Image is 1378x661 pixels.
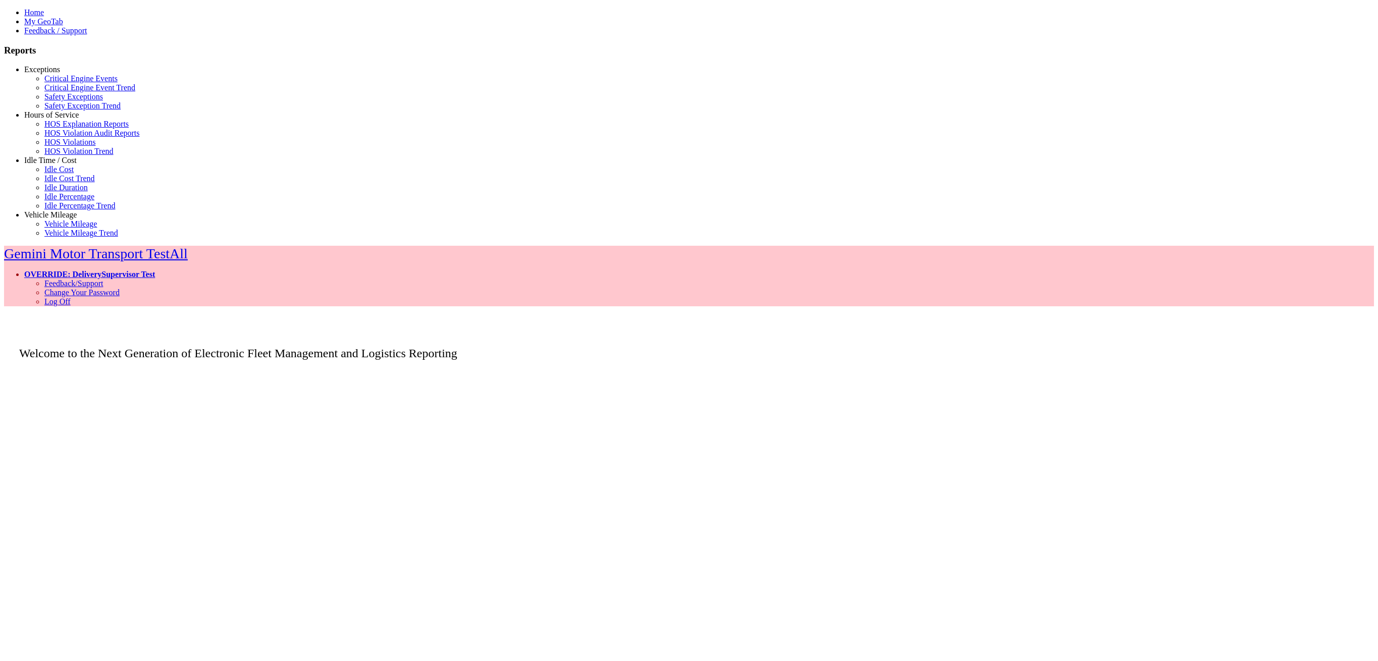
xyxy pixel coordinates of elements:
[4,45,1374,56] h3: Reports
[44,297,71,306] a: Log Off
[24,210,77,219] a: Vehicle Mileage
[24,270,155,279] a: OVERRIDE: DeliverySupervisor Test
[44,83,135,92] a: Critical Engine Event Trend
[44,138,95,146] a: HOS Violations
[44,129,140,137] a: HOS Violation Audit Reports
[4,332,1374,360] p: Welcome to the Next Generation of Electronic Fleet Management and Logistics Reporting
[44,229,118,237] a: Vehicle Mileage Trend
[44,201,115,210] a: Idle Percentage Trend
[24,26,87,35] a: Feedback / Support
[44,174,95,183] a: Idle Cost Trend
[44,192,94,201] a: Idle Percentage
[44,101,121,110] a: Safety Exception Trend
[44,288,120,297] a: Change Your Password
[44,219,97,228] a: Vehicle Mileage
[4,246,188,261] a: Gemini Motor Transport TestAll
[24,156,77,164] a: Idle Time / Cost
[24,111,79,119] a: Hours of Service
[44,74,118,83] a: Critical Engine Events
[44,165,74,174] a: Idle Cost
[44,147,114,155] a: HOS Violation Trend
[24,65,60,74] a: Exceptions
[24,8,44,17] a: Home
[44,183,88,192] a: Idle Duration
[44,92,103,101] a: Safety Exceptions
[24,17,63,26] a: My GeoTab
[44,279,103,288] a: Feedback/Support
[44,120,129,128] a: HOS Explanation Reports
